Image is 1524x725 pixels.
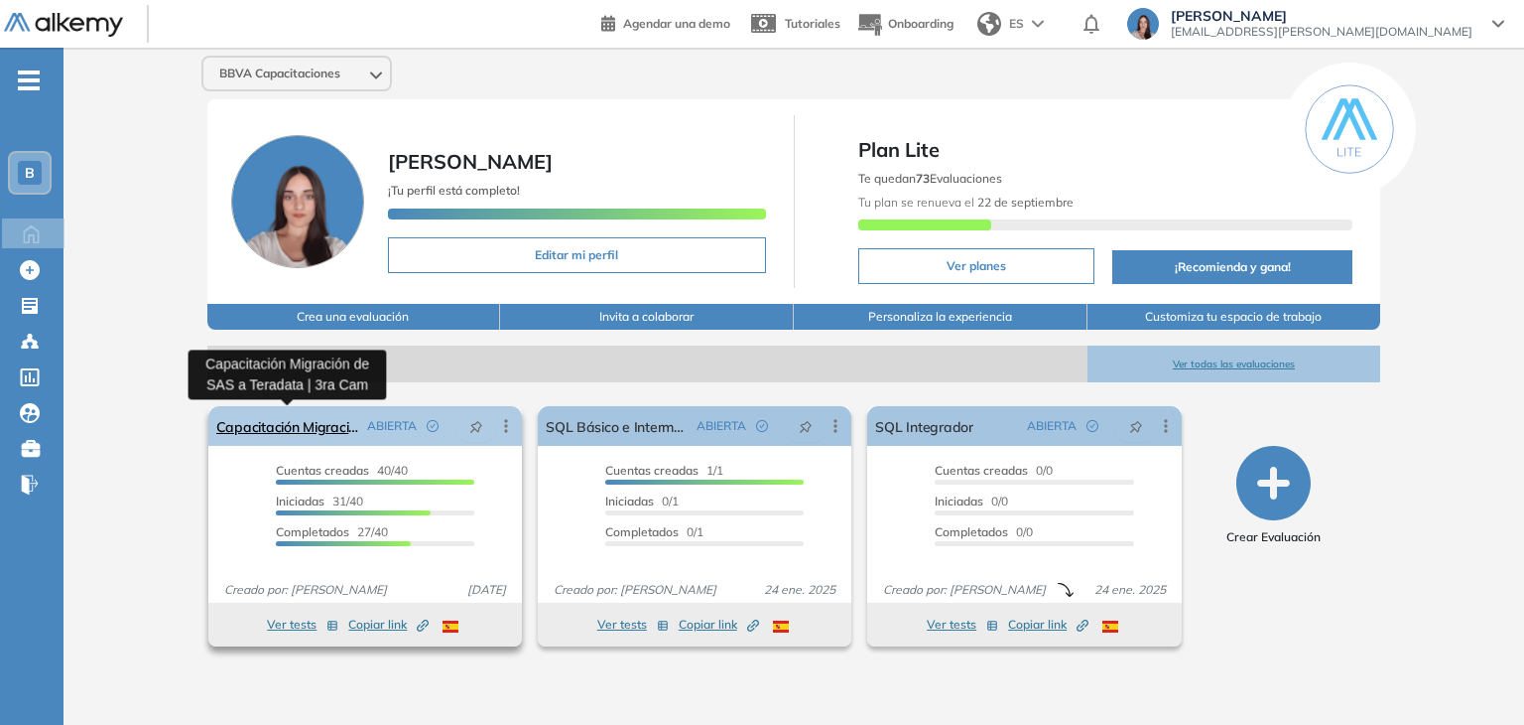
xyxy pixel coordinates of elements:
[977,12,1001,36] img: world
[916,171,930,186] b: 73
[388,149,553,174] span: [PERSON_NAME]
[935,463,1053,478] span: 0/0
[773,621,789,633] img: ESP
[974,195,1074,210] b: 22 de septiembre
[231,135,364,268] img: Foto de perfil
[605,524,703,539] span: 0/1
[1102,621,1118,633] img: ESP
[427,420,439,432] span: check-circle
[756,420,768,432] span: check-circle
[697,417,746,435] span: ABIERTA
[597,613,669,637] button: Ver tests
[1171,24,1472,40] span: [EMAIL_ADDRESS][PERSON_NAME][DOMAIN_NAME]
[601,10,730,34] a: Agendar una demo
[605,524,679,539] span: Completados
[216,406,359,446] a: Capacitación Migración de SAS a Teradata | 3ra Cam
[858,248,1095,284] button: Ver planes
[1086,581,1174,599] span: 24 ene. 2025
[219,66,340,81] span: BBVA Capacitaciones
[18,78,40,82] i: -
[1087,346,1381,382] button: Ver todas las evaluaciones
[276,494,363,508] span: 31/40
[207,346,1087,382] span: Evaluaciones abiertas
[858,171,1002,186] span: Te quedan Evaluaciones
[4,13,123,38] img: Logo
[794,304,1087,330] button: Personaliza la experiencia
[469,418,483,434] span: pushpin
[858,135,1353,165] span: Plan Lite
[799,418,813,434] span: pushpin
[276,463,408,478] span: 40/40
[276,463,369,478] span: Cuentas creadas
[605,494,654,508] span: Iniciadas
[679,616,759,634] span: Copiar link
[348,616,429,634] span: Copiar link
[1114,410,1158,442] button: pushpin
[216,581,395,599] span: Creado por: [PERSON_NAME]
[1171,8,1472,24] span: [PERSON_NAME]
[935,494,1008,508] span: 0/0
[875,406,972,446] a: SQL Integrador
[1086,420,1098,432] span: check-circle
[1027,417,1077,435] span: ABIERTA
[459,581,514,599] span: [DATE]
[605,463,723,478] span: 1/1
[935,524,1033,539] span: 0/0
[927,613,998,637] button: Ver tests
[605,494,679,508] span: 0/1
[276,494,324,508] span: Iniciadas
[784,410,827,442] button: pushpin
[623,16,730,31] span: Agendar una demo
[1129,418,1143,434] span: pushpin
[1226,528,1321,546] span: Crear Evaluación
[935,463,1028,478] span: Cuentas creadas
[1112,250,1352,284] button: ¡Recomienda y gana!
[935,494,983,508] span: Iniciadas
[679,613,759,637] button: Copiar link
[443,621,458,633] img: ESP
[1008,616,1088,634] span: Copiar link
[388,183,520,198] span: ¡Tu perfil está completo!
[1226,446,1321,546] button: Crear Evaluación
[546,581,724,599] span: Creado por: [PERSON_NAME]
[785,16,840,31] span: Tutoriales
[388,237,766,273] button: Editar mi perfil
[454,410,498,442] button: pushpin
[858,195,1074,210] span: Tu plan se renueva el
[367,417,417,435] span: ABIERTA
[348,613,429,637] button: Copiar link
[267,613,338,637] button: Ver tests
[1009,15,1024,33] span: ES
[189,350,387,399] div: Capacitación Migración de SAS a Teradata | 3ra Cam
[888,16,953,31] span: Onboarding
[875,581,1054,599] span: Creado por: [PERSON_NAME]
[500,304,794,330] button: Invita a colaborar
[276,524,388,539] span: 27/40
[207,304,501,330] button: Crea una evaluación
[1087,304,1381,330] button: Customiza tu espacio de trabajo
[546,406,689,446] a: SQL Básico e Intermedio
[276,524,349,539] span: Completados
[1008,613,1088,637] button: Copiar link
[756,581,843,599] span: 24 ene. 2025
[1032,20,1044,28] img: arrow
[856,3,953,46] button: Onboarding
[935,524,1008,539] span: Completados
[25,165,35,181] span: B
[605,463,698,478] span: Cuentas creadas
